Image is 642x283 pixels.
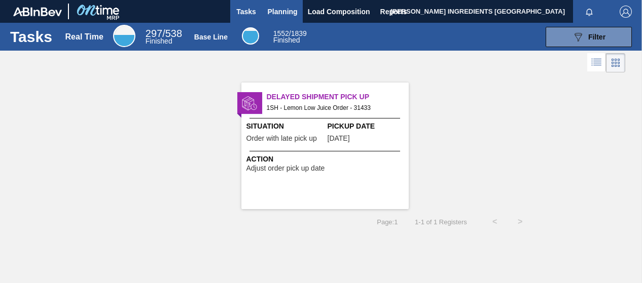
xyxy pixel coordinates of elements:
span: / 538 [146,28,182,39]
span: / 1839 [273,29,307,37]
h1: Tasks [10,31,52,43]
span: Adjust order pick up date [246,165,325,172]
img: status [242,96,257,111]
span: 09/05/2025 [328,135,350,142]
span: Reports [380,6,407,18]
span: Pickup Date [328,121,406,132]
button: Notifications [573,5,605,19]
span: 297 [146,28,162,39]
span: 1SH - Lemon Low Juice Order - 31433 [267,102,401,113]
span: Filter [588,33,605,41]
div: Base Line [242,27,259,45]
div: Real Time [113,25,135,47]
button: > [508,209,533,234]
span: Finished [273,36,300,44]
span: Finished [146,37,172,45]
div: Base Line [194,33,228,41]
span: Planning [268,6,298,18]
div: Real Time [65,32,103,42]
button: Filter [546,27,632,47]
span: Tasks [235,6,258,18]
span: 1552 [273,29,289,37]
button: < [482,209,508,234]
span: Load Composition [308,6,370,18]
img: Logout [620,6,632,18]
span: Situation [246,121,325,132]
div: List Vision [587,53,606,72]
div: Card Vision [606,53,625,72]
div: Base Line [273,30,307,44]
div: Real Time [146,29,182,45]
span: Delayed Shipment Pick Up [267,92,409,102]
span: 1 - 1 of 1 Registers [413,218,467,226]
span: Page : 1 [377,218,398,226]
img: TNhmsLtSVTkK8tSr43FrP2fwEKptu5GPRR3wAAAABJRU5ErkJggg== [13,7,62,16]
span: Action [246,154,406,165]
span: Order with late pick up [246,135,317,142]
